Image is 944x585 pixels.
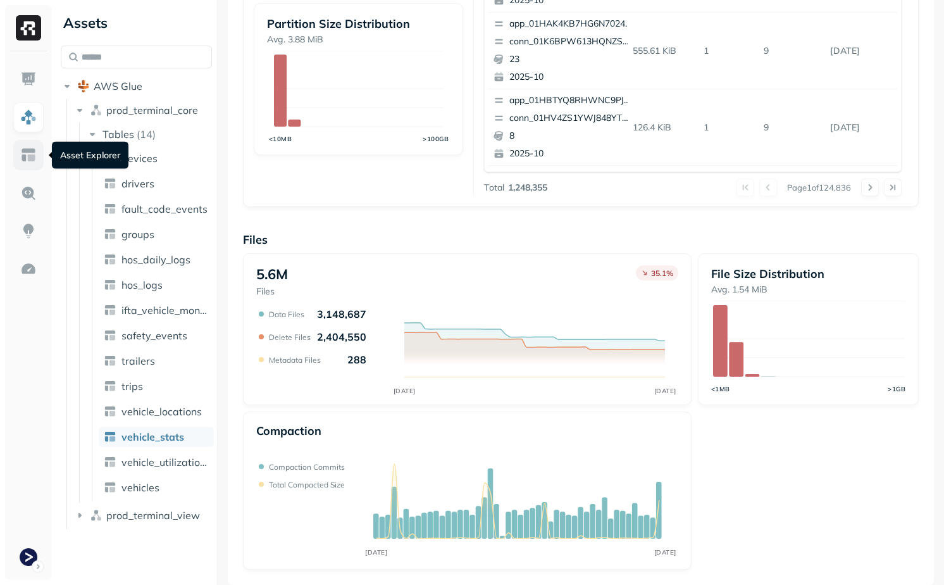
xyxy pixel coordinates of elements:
p: 2025-10 [509,71,632,84]
p: Files [256,286,288,298]
a: drivers [99,173,214,194]
span: fault_code_events [121,203,208,215]
span: trailers [121,355,155,367]
p: 126.4 KiB [628,116,699,139]
img: table [104,431,116,443]
button: app_01HAK4KB7HG6N7024210G3S8D5conn_01K6BPW613HQNZSKGP0ENFSYHK232025-10 [488,13,638,89]
p: 2025-10 [509,148,632,160]
p: Total [484,182,504,194]
img: table [104,456,116,469]
a: vehicle_stats [99,427,214,447]
span: vehicle_utilization_day [121,456,209,469]
p: Metadata Files [269,355,321,365]
div: Assets [61,13,212,33]
span: drivers [121,177,154,190]
p: Data Files [269,310,304,319]
tspan: [DATE] [366,548,388,557]
a: vehicle_utilization_day [99,452,214,472]
img: table [104,253,116,266]
p: 9 [759,40,825,62]
div: Asset Explorer [52,142,128,169]
span: prod_terminal_view [106,509,200,522]
p: Delete Files [269,332,311,342]
img: Terminal [20,548,37,566]
button: Tables(14) [86,124,213,144]
span: vehicle_stats [121,431,184,443]
img: Insights [20,223,37,239]
a: fault_code_events [99,199,214,219]
p: conn_01K6BPW613HQNZSKGP0ENFSYHK [509,35,632,48]
span: vehicles [121,481,159,494]
img: root [77,80,90,92]
span: safety_events [121,329,187,342]
tspan: >100GB [423,135,449,143]
p: Total compacted size [269,480,345,489]
p: 8 [509,130,632,142]
img: table [104,405,116,418]
p: Avg. 3.88 MiB [267,34,449,46]
img: table [104,481,116,494]
p: Files [243,232,919,247]
p: 35.1 % [651,268,673,278]
img: Optimization [20,261,37,277]
a: safety_events [99,325,214,346]
img: namespace [90,509,102,522]
img: table [104,329,116,342]
p: 3,148,687 [317,308,366,320]
img: table [104,203,116,215]
p: 5.6M [256,265,288,283]
span: devices [121,152,158,165]
p: 1 [699,40,759,62]
p: ( 14 ) [137,128,156,141]
tspan: [DATE] [654,387,676,395]
tspan: [DATE] [394,387,416,395]
p: Avg. 1.54 MiB [711,284,905,296]
button: app_01HV6VX3MWSC4F4X5D9VZ3MYFVconn_01JNHBDYADEP1S58560SQ93855102025-10 [488,166,638,242]
img: table [104,380,116,393]
a: groups [99,224,214,244]
a: hos_logs [99,275,214,295]
span: vehicle_locations [121,405,202,418]
img: namespace [90,104,102,116]
span: trips [121,380,143,393]
a: trips [99,376,214,396]
a: ifta_vehicle_months [99,300,214,320]
p: conn_01HV4ZS1YWJ848YTZGYFRD67X9 [509,112,632,125]
p: 555.61 KiB [628,40,699,62]
a: vehicles [99,477,214,498]
span: AWS Glue [94,80,142,92]
img: Assets [20,109,37,125]
p: 9 [759,116,825,139]
p: File Size Distribution [711,267,905,281]
p: 2,404,550 [317,330,366,343]
p: app_01HAK4KB7HG6N7024210G3S8D5 [509,18,632,30]
img: Asset Explorer [20,147,37,163]
p: Compaction [256,424,321,438]
img: Dashboard [20,71,37,87]
img: table [104,355,116,367]
p: 23 [509,53,632,66]
img: table [104,304,116,317]
img: Query Explorer [20,185,37,201]
button: app_01HBTYQ8RHWNC9PJRQSHC6SQFFconn_01HV4ZS1YWJ848YTZGYFRD67X982025-10 [488,89,638,165]
img: table [104,279,116,291]
span: Tables [102,128,134,141]
p: Page 1 of 124,836 [787,182,851,193]
span: prod_terminal_core [106,104,198,116]
span: hos_daily_logs [121,253,190,266]
span: hos_logs [121,279,163,291]
img: table [104,177,116,190]
p: 288 [347,353,366,366]
img: table [104,228,116,241]
button: AWS Glue [61,76,212,96]
tspan: [DATE] [654,548,676,557]
a: trailers [99,351,214,371]
p: 1,248,355 [508,182,547,194]
span: ifta_vehicle_months [121,304,209,317]
tspan: >1GB [888,385,905,393]
button: prod_terminal_core [73,100,213,120]
button: prod_terminal_view [73,505,213,525]
span: groups [121,228,154,241]
a: devices [99,148,214,168]
p: 1 [699,116,759,139]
